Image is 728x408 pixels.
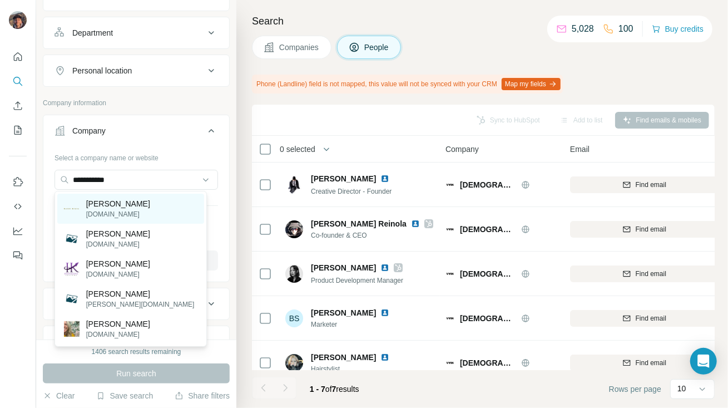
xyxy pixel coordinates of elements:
p: 10 [677,383,686,394]
p: [PERSON_NAME] [86,288,195,299]
button: Industry [43,291,229,317]
span: Creative Director - Founder [311,188,392,195]
button: My lists [9,120,27,140]
button: Find email [570,176,719,193]
span: 7 [332,385,336,394]
span: Co-founder & CEO [311,230,433,240]
img: LinkedIn logo [380,263,389,272]
span: [PERSON_NAME] [311,262,376,273]
img: LinkedIn logo [380,353,389,362]
div: Company [72,125,106,136]
img: Logo of Vain [445,358,454,367]
span: [DEMOGRAPHIC_DATA] [460,268,516,279]
span: 1 - 7 [310,385,325,394]
span: [PERSON_NAME] [311,173,376,184]
span: Email [570,144,590,155]
div: BS [285,309,303,327]
img: Logo of Vain [445,225,454,234]
span: Find email [636,224,666,234]
span: Hairstylist [311,364,403,374]
span: Find email [636,269,666,279]
button: Department [43,19,229,46]
span: results [310,385,359,394]
span: People [364,42,390,53]
p: [DOMAIN_NAME] [86,269,150,279]
button: Find email [570,355,719,371]
span: [DEMOGRAPHIC_DATA] [460,179,516,190]
img: Logo of Vain [445,180,454,189]
img: Avatar [9,11,27,29]
img: LinkedIn logo [411,219,420,228]
button: Search [9,71,27,91]
p: 100 [618,22,633,36]
img: Logo of Vain [445,269,454,278]
div: 1406 search results remaining [92,347,181,357]
div: Personal location [72,65,132,76]
button: Share filters [175,390,230,401]
button: Clear [43,390,75,401]
p: [DOMAIN_NAME] [86,330,150,340]
button: Personal location [43,57,229,84]
span: Find email [636,180,666,190]
span: Find email [636,313,666,323]
span: [DEMOGRAPHIC_DATA] [460,357,516,368]
span: Rows per page [609,384,661,395]
button: Find email [570,310,719,327]
button: Feedback [9,245,27,266]
span: Find email [636,358,666,368]
button: Use Surfe API [9,196,27,217]
img: LinkedIn logo [380,308,389,317]
span: [PERSON_NAME] Reinola [311,218,407,229]
span: [DEMOGRAPHIC_DATA] [460,313,516,324]
button: HQ location [43,328,229,355]
p: 5,028 [572,22,594,36]
span: [PERSON_NAME] [311,352,376,363]
div: Department [72,27,113,38]
h4: Search [252,13,715,29]
button: Enrich CSV [9,96,27,116]
img: Avatar [285,265,303,283]
p: [PERSON_NAME] [86,198,150,209]
button: Company [43,117,229,149]
img: Avatar [285,354,303,372]
img: Heidi Klein [64,208,80,209]
img: Avatar [285,176,303,194]
img: LinkedIn logo [380,174,389,183]
div: Phone (Landline) field is not mapped, this value will not be synced with your CRM [252,75,563,94]
img: Avatar [285,220,303,238]
img: Logo of Vain [445,314,454,323]
span: Company [445,144,479,155]
span: [PERSON_NAME] [311,307,376,318]
p: [PERSON_NAME] [86,318,150,330]
button: Buy credits [652,21,704,37]
img: Heidi Klein [64,231,80,247]
img: Heinz klein [64,291,80,307]
p: [PERSON_NAME] [86,258,150,269]
button: Find email [570,266,719,282]
span: Marketer [311,319,403,330]
div: Open Intercom Messenger [690,348,717,375]
button: Map my fields [502,78,561,90]
p: [DOMAIN_NAME] [86,209,150,219]
span: of [325,385,332,394]
p: [DOMAIN_NAME] [86,239,150,249]
img: Heidi Kling [64,321,80,337]
div: Select a company name or website [55,149,218,163]
p: Company information [43,98,230,108]
span: Companies [279,42,320,53]
p: [PERSON_NAME][DOMAIN_NAME] [86,299,195,309]
button: Find email [570,221,719,238]
button: Dashboard [9,221,27,241]
img: Heidi Kleine [64,261,80,277]
p: [PERSON_NAME] [86,228,150,239]
button: Save search [96,390,153,401]
span: Product Development Manager [311,277,403,284]
span: 0 selected [280,144,315,155]
button: Use Surfe on LinkedIn [9,172,27,192]
span: [DEMOGRAPHIC_DATA] [460,224,516,235]
button: Quick start [9,47,27,67]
